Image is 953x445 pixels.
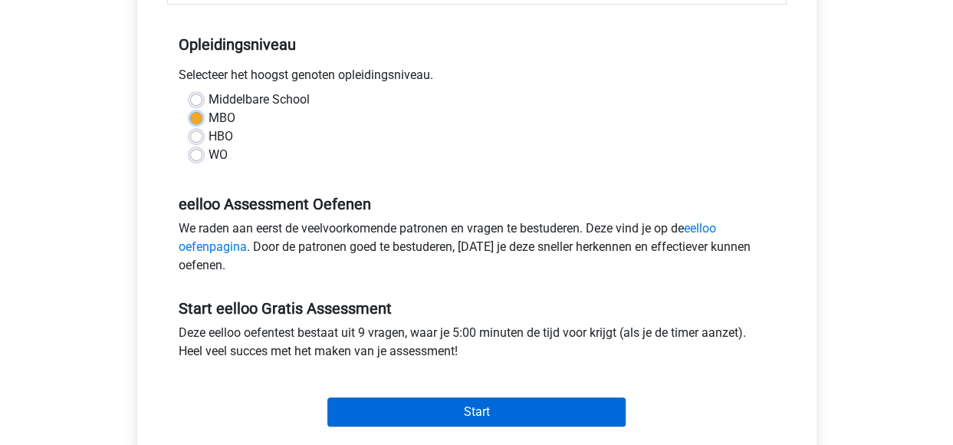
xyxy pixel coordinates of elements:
div: Deze eelloo oefentest bestaat uit 9 vragen, waar je 5:00 minuten de tijd voor krijgt (als je de t... [167,324,787,367]
label: MBO [209,109,235,127]
label: WO [209,146,228,164]
h5: eelloo Assessment Oefenen [179,195,775,213]
div: Selecteer het hoogst genoten opleidingsniveau. [167,66,787,91]
div: We raden aan eerst de veelvoorkomende patronen en vragen te bestuderen. Deze vind je op de . Door... [167,219,787,281]
input: Start [327,397,626,427]
h5: Start eelloo Gratis Assessment [179,299,775,318]
label: Middelbare School [209,91,310,109]
h5: Opleidingsniveau [179,29,775,60]
label: HBO [209,127,233,146]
